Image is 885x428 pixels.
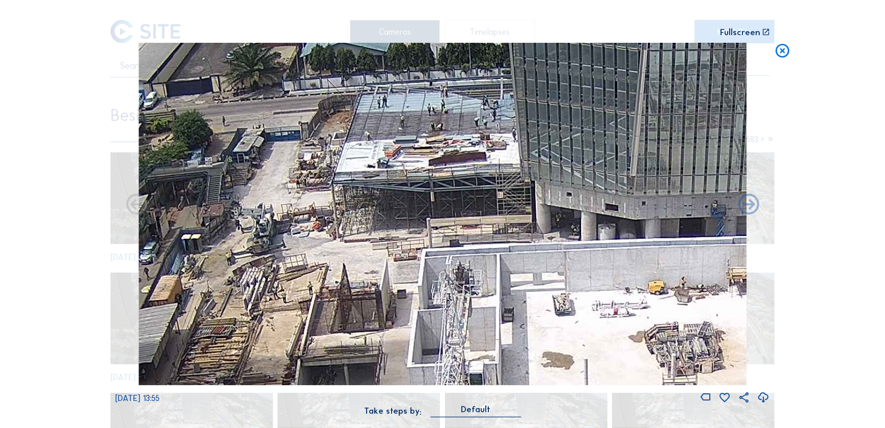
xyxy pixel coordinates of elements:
div: Default [431,405,521,417]
img: Image [139,43,747,385]
div: Take steps by: [364,407,422,415]
div: Fullscreen [720,28,760,36]
i: Forward [124,193,149,218]
div: Default [461,405,490,414]
i: Back [736,193,761,218]
span: [DATE] 13:55 [115,393,159,403]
